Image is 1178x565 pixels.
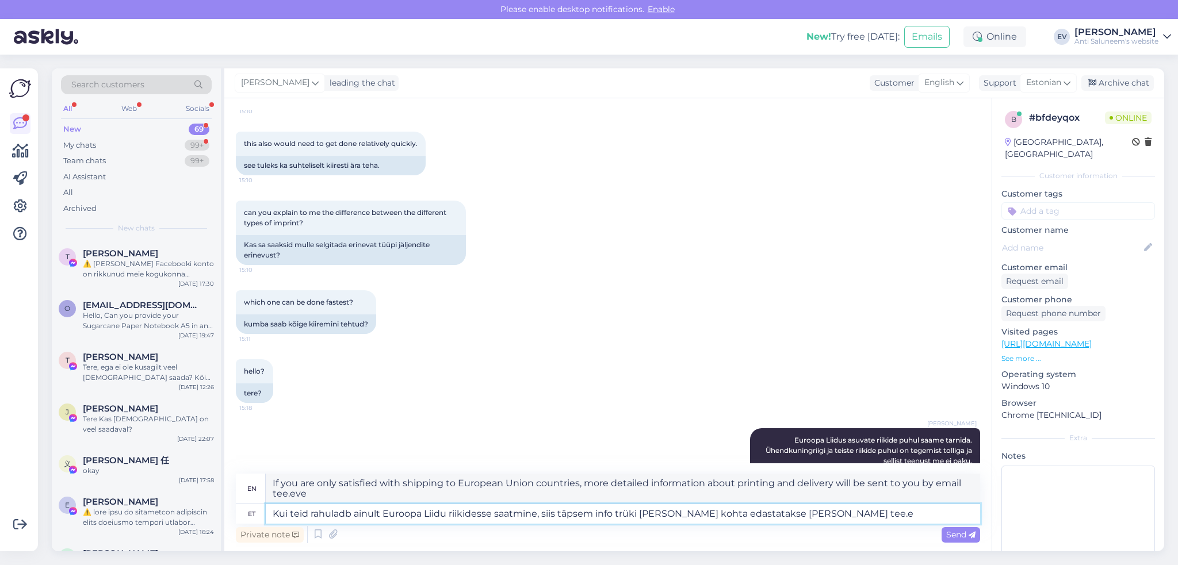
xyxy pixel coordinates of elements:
div: 99+ [185,155,209,167]
div: Request phone number [1001,306,1106,321]
div: # bfdeyqox [1029,111,1105,125]
div: All [63,187,73,198]
span: hello? [244,367,265,375]
input: Add a tag [1001,202,1155,220]
input: Add name [1002,241,1142,254]
span: Enable [644,4,678,14]
div: Archived [63,203,97,214]
p: Customer tags [1001,188,1155,200]
a: [PERSON_NAME]Anti Saluneem's website [1074,28,1171,46]
span: Online [1105,112,1152,124]
span: Jaanika Palmik [83,403,158,414]
div: [DATE] 16:24 [178,528,214,536]
div: EV [1054,29,1070,45]
div: Request email [1001,274,1068,289]
div: ⚠️ [PERSON_NAME] Facebooki konto on rikkunud meie kogukonna standardeid. Meie süsteem on saanud p... [83,259,214,279]
div: Extra [1001,433,1155,443]
p: Customer name [1001,224,1155,236]
button: Emails [904,26,950,48]
span: Search customers [71,79,144,91]
div: [DATE] 17:58 [179,476,214,485]
p: Chrome [TECHNICAL_ID] [1001,409,1155,421]
span: Triin Mägi [83,352,158,362]
span: this also would need to get done relatively quickly. [244,139,418,148]
div: Web [119,101,139,116]
div: et [248,504,255,524]
span: b [1011,115,1016,124]
div: en [247,479,257,498]
b: New! [806,31,831,42]
span: [PERSON_NAME] [241,76,309,89]
div: tere? [236,383,273,403]
div: kumba saab kõige kiiremini tehtud? [236,314,376,334]
p: Windows 10 [1001,380,1155,393]
div: ⚠️ lore ipsu do sitametcon adipiscin elits doeiusmo tempori utlabor etdolo magnaaliq: enima://min... [83,507,214,528]
span: Estonian [1026,76,1061,89]
div: Online [963,26,1026,47]
div: okay [83,466,214,476]
div: [DATE] 12:26 [179,383,214,391]
span: Eliza Adamska [83,497,158,507]
textarea: If you are only satisfied with shipping to European Union countries, more detailed information ab... [266,474,980,503]
p: Notes [1001,450,1155,462]
div: Customer information [1001,171,1155,181]
div: leading the chat [325,77,395,89]
span: 15:10 [239,107,282,116]
div: Private note [236,527,304,543]
div: Tere, ega ei ole kusagilt veel [DEMOGRAPHIC_DATA] saada? Kõik läksid välja [83,362,214,383]
div: see tuleks ka suhteliselt kiiresti ära teha. [236,156,426,175]
div: All [61,101,74,116]
div: [DATE] 22:07 [177,435,214,443]
div: Socials [183,101,212,116]
p: Customer phone [1001,294,1155,306]
p: Visited pages [1001,326,1155,338]
p: Operating system [1001,368,1155,380]
a: [URL][DOMAIN_NAME] [1001,339,1092,349]
div: Support [979,77,1016,89]
div: Archive chat [1081,75,1154,91]
div: 99+ [185,140,209,151]
span: T [66,252,70,261]
textarea: Kui teid rahuladb ainult Euroopa Liidu riikidesse saatmine, siis täpsem info trüki [PERSON_NAME] ... [266,504,980,524]
span: otopix@gmail.com [83,300,202,310]
span: 15:10 [239,266,282,274]
span: J [66,408,69,416]
div: [DATE] 19:47 [178,331,214,340]
span: Euroopa Liidus asuvate riikide puhul saame tarnida. Ühendkuningriigi ja teiste riikide puhul on t... [766,436,974,465]
span: can you explain to me the difference between the different types of imprint? [244,208,448,227]
div: New [63,124,81,135]
div: Kas sa saaksid mulle selgitada erinevat tüüpi jäljendite erinevust? [236,235,466,265]
span: 15:10 [239,176,282,185]
span: Tom Haja [83,248,158,259]
div: AI Assistant [63,171,106,183]
span: 义平 任 [83,455,169,466]
span: New chats [118,223,155,233]
span: o [64,304,70,313]
div: My chats [63,140,96,151]
span: 义 [64,459,71,468]
div: Team chats [63,155,106,167]
span: English [924,76,954,89]
span: which one can be done fastest? [244,298,353,306]
span: E [65,501,70,509]
span: 15:11 [239,335,282,343]
div: Customer [870,77,915,89]
div: 69 [189,124,209,135]
div: Try free [DATE]: [806,30,900,44]
span: Wendy Xiao [83,548,158,559]
div: Anti Saluneem's website [1074,37,1158,46]
div: Tere Kas [DEMOGRAPHIC_DATA] on veel saadaval? [83,414,214,435]
div: Hello, Can you provide your Sugarcane Paper Notebook A5 in an unlined (blank) version? The produc... [83,310,214,331]
span: Send [946,529,976,540]
span: [PERSON_NAME] [927,419,977,428]
span: T [66,356,70,364]
p: See more ... [1001,353,1155,364]
p: Customer email [1001,262,1155,274]
span: 15:18 [239,403,282,412]
div: [PERSON_NAME] [1074,28,1158,37]
div: [DATE] 17:30 [178,279,214,288]
div: [GEOGRAPHIC_DATA], [GEOGRAPHIC_DATA] [1005,136,1132,160]
p: Browser [1001,397,1155,409]
img: Askly Logo [9,78,31,99]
